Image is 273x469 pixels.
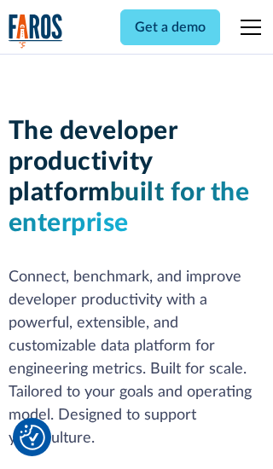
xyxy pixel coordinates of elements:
[9,266,265,450] p: Connect, benchmark, and improve developer productivity with a powerful, extensible, and customiza...
[120,9,220,45] a: Get a demo
[9,180,250,236] span: built for the enterprise
[20,425,45,450] img: Revisit consent button
[9,14,63,49] img: Logo of the analytics and reporting company Faros.
[9,116,265,239] h1: The developer productivity platform
[230,7,264,48] div: menu
[20,425,45,450] button: Cookie Settings
[9,14,63,49] a: home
